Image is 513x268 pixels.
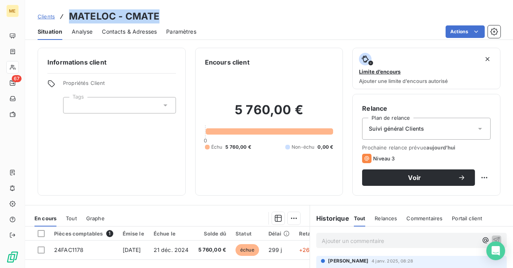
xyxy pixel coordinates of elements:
img: Logo LeanPay [6,251,19,263]
div: Statut [236,230,259,237]
h6: Historique [310,214,349,223]
span: Prochaine relance prévue [362,144,491,151]
span: [DATE] [123,246,141,253]
a: Clients [38,13,55,20]
span: Niveau 3 [373,155,395,162]
div: Open Intercom Messenger [486,241,505,260]
div: Échue le [154,230,189,237]
h3: MATELOC - CMATE [69,9,160,23]
span: échue [236,244,259,256]
span: Analyse [72,28,92,36]
span: Commentaires [407,215,443,221]
span: Ajouter une limite d’encours autorisé [359,78,448,84]
span: aujourd’hui [426,144,456,151]
input: Ajouter une valeur [70,102,76,109]
div: Pièces comptables [54,230,113,237]
h2: 5 760,00 € [205,102,334,126]
span: 24FAC1178 [54,246,83,253]
span: Contacts & Adresses [102,28,157,36]
h6: Relance [362,104,491,113]
span: 0 [204,137,207,144]
span: Relances [375,215,397,221]
div: ME [6,5,19,17]
span: 1 [106,230,113,237]
span: Voir [372,174,458,181]
span: Graphe [86,215,105,221]
h6: Informations client [47,58,176,67]
button: Limite d’encoursAjouter une limite d’encours autorisé [352,48,500,89]
span: Propriétés Client [63,80,176,91]
span: Portail client [452,215,482,221]
span: Non-échu [292,144,314,151]
span: 0,00 € [317,144,333,151]
span: 299 j [268,246,282,253]
span: +269 j [299,246,316,253]
span: Échu [211,144,223,151]
span: 5 760,00 € [225,144,251,151]
div: Retard [299,230,324,237]
span: Situation [38,28,62,36]
span: 5 760,00 € [198,246,227,254]
h6: Encours client [205,58,250,67]
span: 21 déc. 2024 [154,246,189,253]
button: Actions [446,25,485,38]
span: 4 janv. 2025, 08:28 [372,259,413,263]
span: 67 [12,75,22,82]
span: Limite d’encours [359,68,401,75]
button: Voir [362,169,475,186]
span: Tout [66,215,77,221]
div: Émise le [123,230,144,237]
span: Tout [354,215,366,221]
span: Paramètres [166,28,196,36]
div: Solde dû [198,230,227,237]
span: En cours [34,215,56,221]
div: Délai [268,230,290,237]
span: Suivi général Clients [369,125,424,133]
span: [PERSON_NAME] [328,257,368,264]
